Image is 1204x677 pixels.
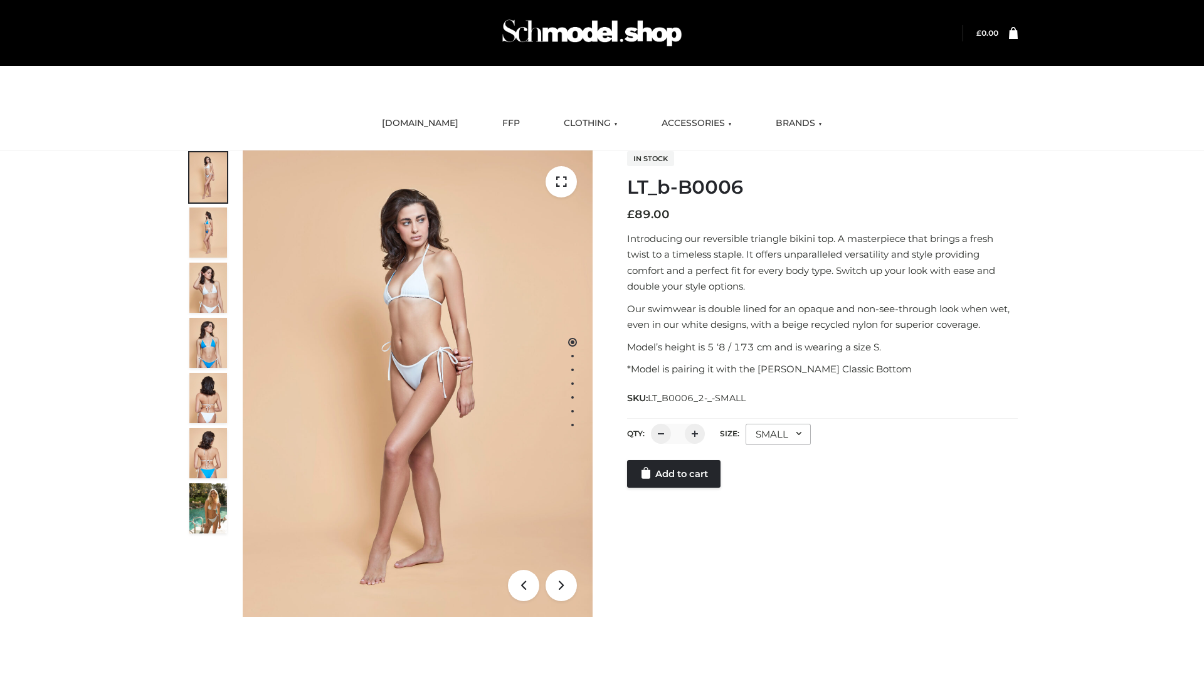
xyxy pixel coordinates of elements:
a: £0.00 [976,28,998,38]
img: Arieltop_CloudNine_AzureSky2.jpg [189,483,227,533]
span: £ [976,28,981,38]
a: ACCESSORIES [652,110,741,137]
a: FFP [493,110,529,137]
p: *Model is pairing it with the [PERSON_NAME] Classic Bottom [627,361,1018,377]
p: Introducing our reversible triangle bikini top. A masterpiece that brings a fresh twist to a time... [627,231,1018,295]
bdi: 0.00 [976,28,998,38]
h1: LT_b-B0006 [627,176,1018,199]
a: [DOMAIN_NAME] [372,110,468,137]
a: CLOTHING [554,110,627,137]
span: In stock [627,151,674,166]
img: ArielClassicBikiniTop_CloudNine_AzureSky_OW114ECO_3-scaled.jpg [189,263,227,313]
p: Our swimwear is double lined for an opaque and non-see-through look when wet, even in our white d... [627,301,1018,333]
span: SKU: [627,391,747,406]
p: Model’s height is 5 ‘8 / 173 cm and is wearing a size S. [627,339,1018,355]
img: Schmodel Admin 964 [498,8,686,58]
label: Size: [720,429,739,438]
div: SMALL [746,424,811,445]
label: QTY: [627,429,645,438]
span: £ [627,207,635,221]
a: BRANDS [766,110,832,137]
a: Add to cart [627,460,721,488]
bdi: 89.00 [627,207,670,221]
img: ArielClassicBikiniTop_CloudNine_AzureSky_OW114ECO_7-scaled.jpg [189,373,227,423]
span: LT_B0006_2-_-SMALL [648,392,746,404]
img: ArielClassicBikiniTop_CloudNine_AzureSky_OW114ECO_1 [243,150,593,617]
img: ArielClassicBikiniTop_CloudNine_AzureSky_OW114ECO_1-scaled.jpg [189,152,227,202]
img: ArielClassicBikiniTop_CloudNine_AzureSky_OW114ECO_2-scaled.jpg [189,207,227,258]
img: ArielClassicBikiniTop_CloudNine_AzureSky_OW114ECO_8-scaled.jpg [189,428,227,478]
img: ArielClassicBikiniTop_CloudNine_AzureSky_OW114ECO_4-scaled.jpg [189,318,227,368]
